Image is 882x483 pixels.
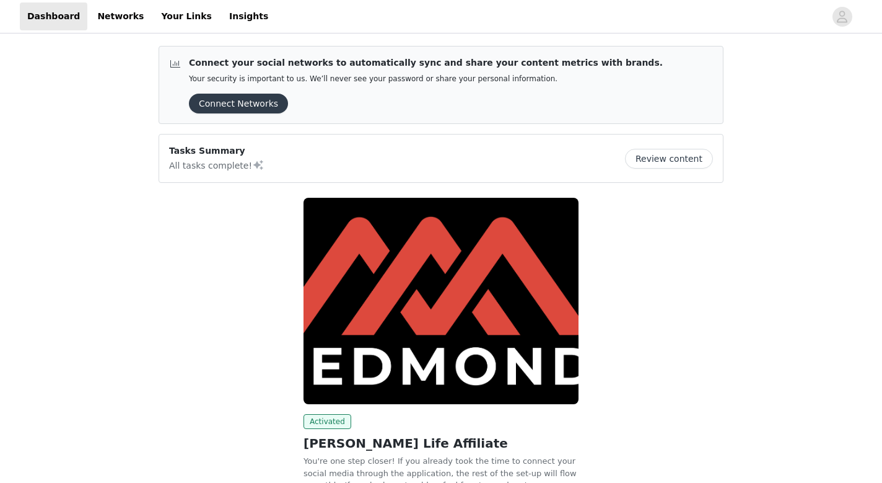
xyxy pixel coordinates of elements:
[303,198,579,404] img: Redmond
[90,2,151,30] a: Networks
[189,74,663,84] p: Your security is important to us. We’ll never see your password or share your personal information.
[189,56,663,69] p: Connect your social networks to automatically sync and share your content metrics with brands.
[303,434,579,453] h2: [PERSON_NAME] Life Affiliate
[222,2,276,30] a: Insights
[20,2,87,30] a: Dashboard
[303,414,351,429] span: Activated
[154,2,219,30] a: Your Links
[189,94,288,113] button: Connect Networks
[169,144,264,157] p: Tasks Summary
[169,157,264,172] p: All tasks complete!
[836,7,848,27] div: avatar
[625,149,713,169] button: Review content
